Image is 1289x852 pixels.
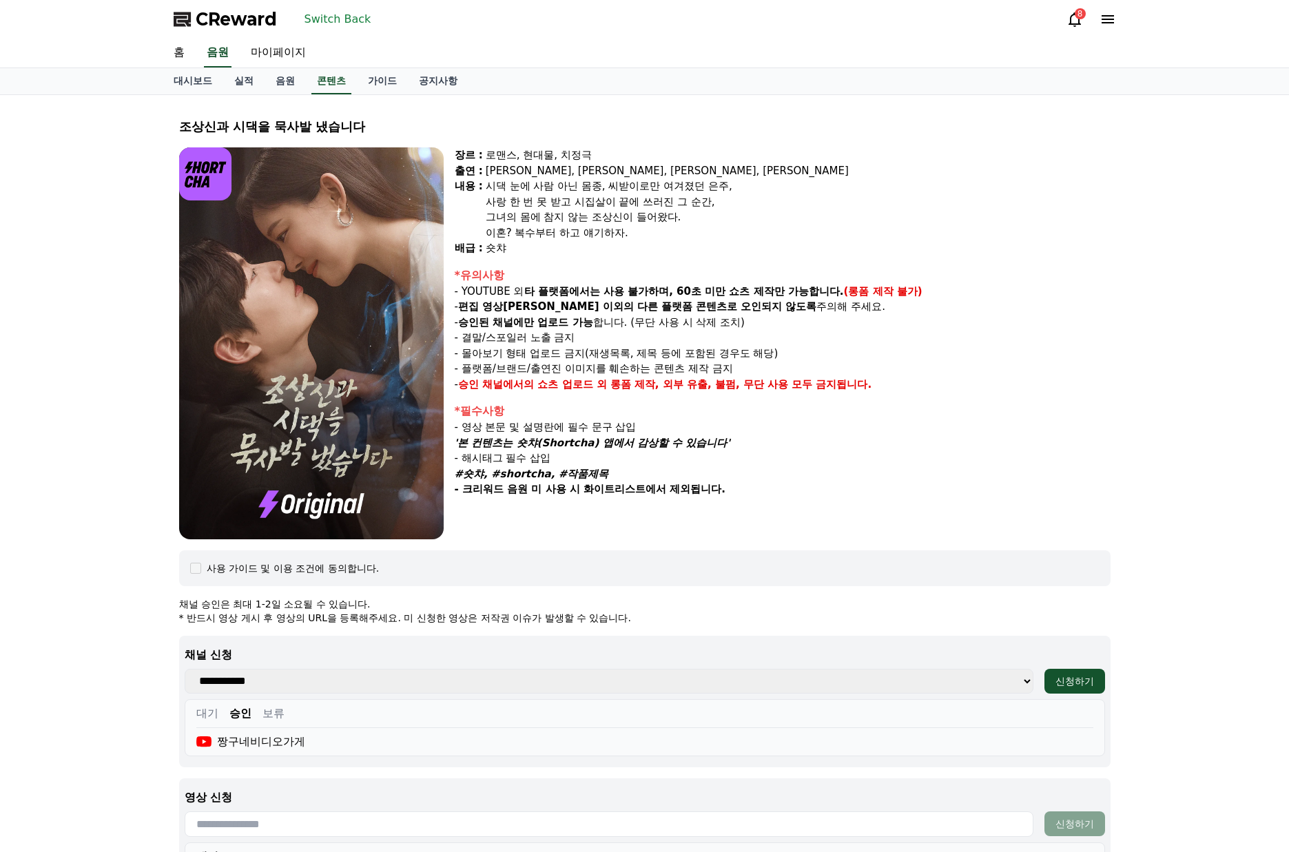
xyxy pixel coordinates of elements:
div: 짱구네비디오가게 [196,734,306,750]
button: 신청하기 [1044,811,1105,836]
p: 영상 신청 [185,789,1105,806]
div: 시댁 눈에 사람 아닌 몸종, 씨받이로만 여겨졌던 은주, [486,178,1111,194]
strong: - 크리워드 음원 미 사용 시 화이트리스트에서 제외됩니다. [455,483,725,495]
div: 장르 : [455,147,483,163]
strong: (롱폼 제작 불가) [844,285,922,298]
button: Switch Back [299,8,377,30]
a: 홈 [163,39,196,67]
div: 숏챠 [486,240,1111,256]
a: 음원 [265,68,306,94]
div: 신청하기 [1055,817,1094,831]
a: 가이드 [357,68,408,94]
div: *유의사항 [455,267,1111,284]
div: 로맨스, 현대물, 치정극 [486,147,1111,163]
p: 채널 승인은 최대 1-2일 소요될 수 있습니다. [179,597,1111,611]
a: 대시보드 [163,68,223,94]
a: 실적 [223,68,265,94]
div: 배급 : [455,240,483,256]
button: 대기 [196,705,218,722]
a: 콘텐츠 [311,68,351,94]
strong: 승인된 채널에만 업로드 가능 [458,316,593,329]
a: 마이페이지 [240,39,317,67]
p: - 결말/스포일러 노출 금지 [455,330,1111,346]
button: 승인 [229,705,251,722]
button: 보류 [262,705,285,722]
div: 내용 : [455,178,483,240]
a: 8 [1066,11,1083,28]
img: video [179,147,444,539]
p: * 반드시 영상 게시 후 영상의 URL을 등록해주세요. 미 신청한 영상은 저작권 이슈가 발생할 수 있습니다. [179,611,1111,625]
em: '본 컨텐츠는 숏챠(Shortcha) 앱에서 감상할 수 있습니다' [455,437,730,449]
a: 음원 [204,39,231,67]
p: - YOUTUBE 외 [455,284,1111,300]
p: - 몰아보기 형태 업로드 금지(재생목록, 제목 등에 포함된 경우도 해당) [455,346,1111,362]
button: 신청하기 [1044,669,1105,694]
strong: 다른 플랫폼 콘텐츠로 오인되지 않도록 [637,300,817,313]
strong: 롱폼 제작, 외부 유출, 불펌, 무단 사용 모두 금지됩니다. [610,378,872,391]
a: CReward [174,8,277,30]
em: #숏챠, #shortcha, #작품제목 [455,468,609,480]
div: 이혼? 복수부터 하고 얘기하자. [486,225,1111,241]
div: 그녀의 몸에 참지 않는 조상신이 들어왔다. [486,209,1111,225]
img: logo [179,147,232,200]
div: 출연 : [455,163,483,179]
strong: 타 플랫폼에서는 사용 불가하며, 60초 미만 쇼츠 제작만 가능합니다. [524,285,844,298]
div: 조상신과 시댁을 묵사발 냈습니다 [179,117,1111,136]
div: [PERSON_NAME], [PERSON_NAME], [PERSON_NAME], [PERSON_NAME] [486,163,1111,179]
p: - [455,377,1111,393]
div: 사용 가이드 및 이용 조건에 동의합니다. [207,561,380,575]
strong: 편집 영상[PERSON_NAME] 이외의 [458,300,634,313]
a: 공지사항 [408,68,468,94]
p: - 영상 본문 및 설명란에 필수 문구 삽입 [455,419,1111,435]
div: 사랑 한 번 못 받고 시집살이 끝에 쓰러진 그 순간, [486,194,1111,210]
p: 채널 신청 [185,647,1105,663]
strong: 승인 채널에서의 쇼츠 업로드 외 [458,378,607,391]
p: - 해시태그 필수 삽입 [455,450,1111,466]
div: *필수사항 [455,403,1111,419]
div: 8 [1075,8,1086,19]
span: CReward [196,8,277,30]
p: - 플랫폼/브랜드/출연진 이미지를 훼손하는 콘텐츠 제작 금지 [455,361,1111,377]
div: 신청하기 [1055,674,1094,688]
p: - 합니다. (무단 사용 시 삭제 조치) [455,315,1111,331]
p: - 주의해 주세요. [455,299,1111,315]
